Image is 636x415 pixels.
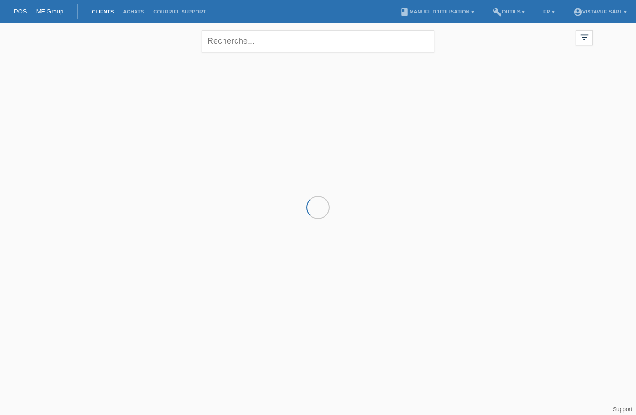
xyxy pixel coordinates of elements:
a: POS — MF Group [14,8,63,15]
a: FR ▾ [539,9,559,14]
a: Achats [118,9,149,14]
a: account_circleVistavue Sàrl ▾ [568,9,631,14]
a: Clients [87,9,118,14]
input: Recherche... [202,30,434,52]
a: Courriel Support [149,9,210,14]
i: book [400,7,409,17]
a: buildOutils ▾ [488,9,529,14]
i: account_circle [573,7,582,17]
a: Support [613,406,632,413]
i: filter_list [579,32,589,42]
i: build [493,7,502,17]
a: bookManuel d’utilisation ▾ [395,9,478,14]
